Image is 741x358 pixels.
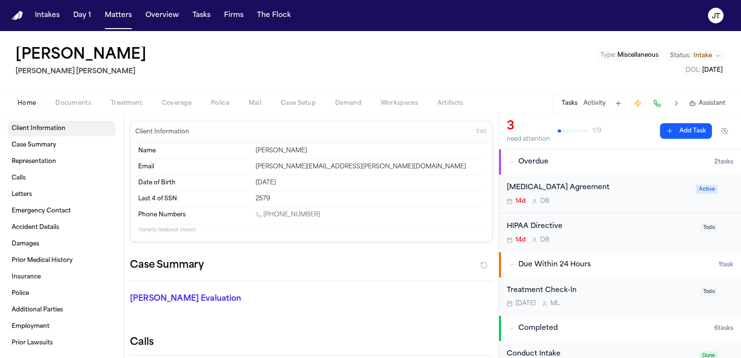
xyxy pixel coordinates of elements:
[133,128,191,136] h3: Client Information
[8,319,116,334] a: Employment
[8,286,116,301] a: Police
[256,179,484,187] div: [DATE]
[515,236,526,244] span: 14d
[507,285,694,296] div: Treatment Check-In
[693,52,712,60] span: Intake
[16,47,146,64] button: Edit matter name
[702,67,723,73] span: [DATE]
[8,203,116,219] a: Emergency Contact
[69,7,95,24] button: Day 1
[381,99,418,107] span: Workspaces
[540,197,549,205] span: D B
[518,260,591,270] span: Due Within 24 Hours
[714,158,733,166] span: 2 task s
[138,179,250,187] dt: Date of Birth
[499,175,741,213] div: Open task: Retainer Agreement
[540,236,549,244] span: D B
[631,97,644,110] button: Create Immediate Task
[8,220,116,235] a: Accident Details
[130,293,243,305] p: [PERSON_NAME] Evaluation
[138,147,250,155] dt: Name
[499,316,741,341] button: Completed6tasks
[211,99,229,107] span: Police
[8,137,116,153] a: Case Summary
[256,147,484,155] div: [PERSON_NAME]
[8,236,116,252] a: Damages
[8,187,116,202] a: Letters
[473,124,489,140] button: Edit
[138,195,250,203] dt: Last 4 of SSN
[138,227,484,234] p: 7 empty fields not shown.
[281,99,316,107] span: Case Setup
[612,97,625,110] button: Add Task
[562,99,578,107] button: Tasks
[683,65,725,75] button: Edit DOL: 2025-08-02
[593,127,601,135] span: 1 / 9
[8,121,116,136] a: Client Information
[31,7,64,24] button: Intakes
[660,123,712,139] button: Add Task
[256,163,484,171] div: [PERSON_NAME][EMAIL_ADDRESS][PERSON_NAME][DOMAIN_NAME]
[650,97,664,110] button: Make a Call
[17,99,36,107] span: Home
[617,52,659,58] span: Miscellaneous
[597,50,661,60] button: Edit Type: Miscellaneous
[550,300,560,308] span: M L
[249,99,261,107] span: Mail
[142,7,183,24] button: Overview
[130,336,493,349] h2: Calls
[714,325,733,332] span: 6 task s
[189,7,214,24] button: Tasks
[8,253,116,268] a: Prior Medical History
[700,223,718,232] span: Todo
[600,52,616,58] span: Type :
[253,7,295,24] button: The Flock
[55,99,91,107] span: Documents
[515,197,526,205] span: 14d
[8,302,116,318] a: Additional Parties
[130,258,204,273] h2: Case Summary
[518,157,548,167] span: Overdue
[16,66,150,78] h2: [PERSON_NAME] [PERSON_NAME]
[499,252,741,277] button: Due Within 24 Hours1task
[162,99,192,107] span: Coverage
[518,324,558,333] span: Completed
[507,135,550,143] div: need attention
[256,211,320,219] a: Call 1 (435) 559-2019
[583,99,606,107] button: Activity
[716,123,733,139] button: Hide completed tasks (⌘⇧H)
[138,211,186,219] span: Phone Numbers
[8,335,116,351] a: Prior Lawsuits
[220,7,247,24] button: Firms
[686,67,701,73] span: DOL :
[16,47,146,64] h1: [PERSON_NAME]
[138,163,250,171] dt: Email
[719,261,733,269] span: 1 task
[476,129,486,135] span: Edit
[507,119,550,134] div: 3
[670,52,691,60] span: Status:
[111,99,143,107] span: Treatment
[101,7,136,24] button: Matters
[700,287,718,296] span: Todo
[499,213,741,252] div: Open task: HIPAA Directive
[507,182,690,194] div: [MEDICAL_DATA] Agreement
[665,50,725,62] button: Change status from Intake
[437,99,464,107] span: Artifacts
[8,154,116,169] a: Representation
[256,195,484,203] div: 2579
[689,99,725,107] button: Assistant
[335,99,361,107] span: Demand
[499,149,741,175] button: Overdue2tasks
[8,170,116,186] a: Calls
[12,11,23,20] a: Home
[515,300,536,308] span: [DATE]
[699,99,725,107] span: Assistant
